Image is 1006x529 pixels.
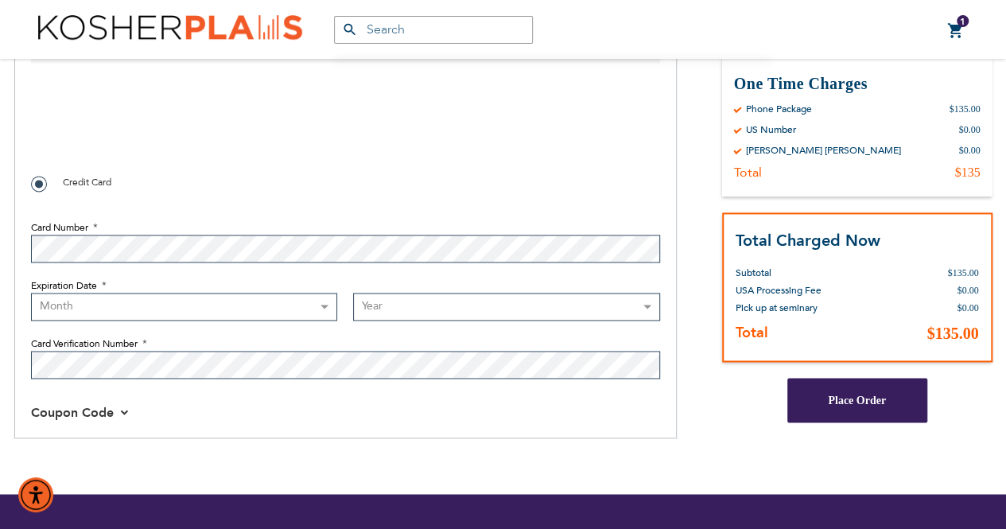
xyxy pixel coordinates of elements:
[746,102,812,115] div: Phone Package
[736,301,818,314] span: Pick up at seminary
[959,123,981,135] div: $0.00
[334,16,533,44] input: Search
[955,164,981,180] div: $135
[948,267,979,278] span: $135.00
[31,221,88,234] span: Card Number
[957,302,979,313] span: $0.00
[959,143,981,156] div: $0.00
[38,15,302,45] img: Kosher Plans
[734,164,762,180] div: Total
[31,279,97,292] span: Expiration Date
[736,284,822,297] span: USA Processing Fee
[927,325,979,342] span: $135.00
[31,404,114,422] span: Coupon Code
[746,143,901,156] div: [PERSON_NAME] [PERSON_NAME]
[960,15,965,28] span: 1
[736,229,880,251] strong: Total Charged Now
[736,323,768,343] strong: Total
[63,176,111,189] span: Credit Card
[787,378,927,422] button: Place Order
[734,72,981,94] h3: One Time Charges
[18,477,53,512] div: Accessibility Menu
[746,123,796,135] div: US Number
[31,99,273,161] iframe: reCAPTCHA
[947,21,965,41] a: 1
[736,252,860,282] th: Subtotal
[950,102,981,115] div: $135.00
[957,285,979,296] span: $0.00
[31,337,138,350] span: Card Verification Number
[828,394,886,406] span: Place Order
